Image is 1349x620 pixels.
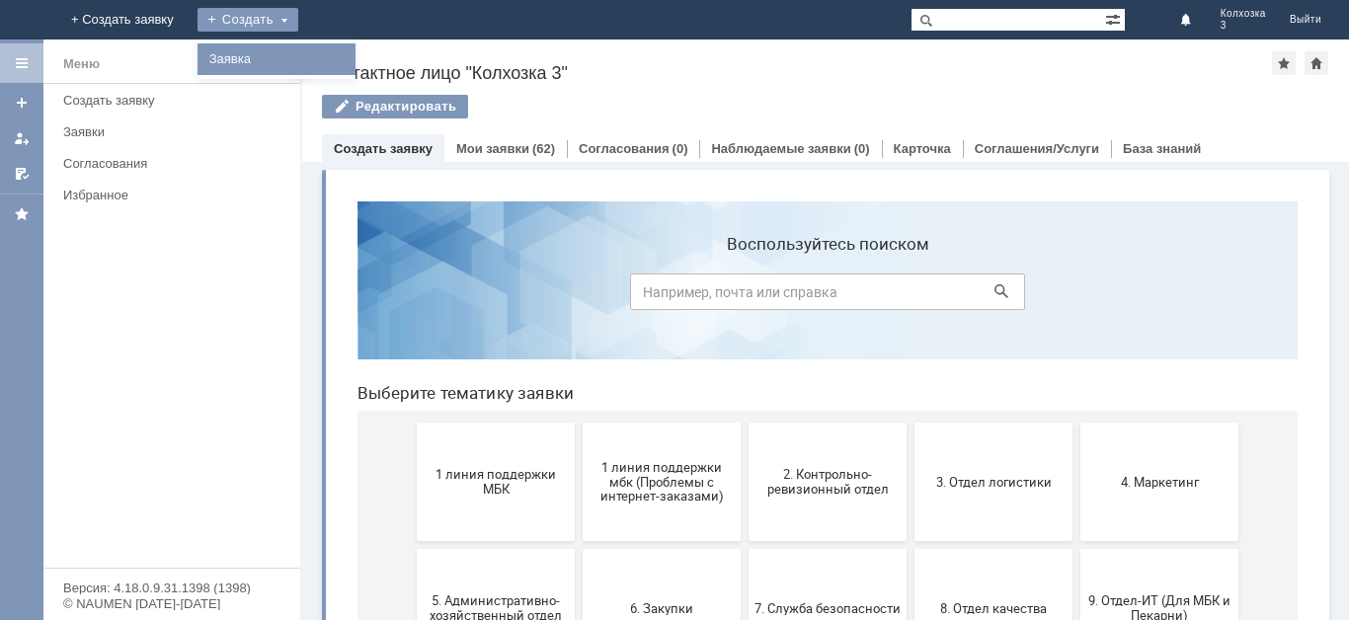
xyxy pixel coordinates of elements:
span: 3 [1221,20,1266,32]
span: 7. Служба безопасности [413,415,559,429]
span: Отдел-ИТ (Офис) [413,541,559,556]
span: 6. Закупки [247,415,393,429]
span: 5. Административно-хозяйственный отдел [81,408,227,437]
div: Избранное [63,188,267,202]
a: Мои согласования [6,158,38,190]
a: Заявки [55,116,296,147]
div: Сделать домашней страницей [1305,51,1328,75]
div: Версия: 4.18.0.9.31.1398 (1398) [63,581,280,594]
button: 4. Маркетинг [739,237,897,355]
button: 2. Контрольно-ревизионный отдел [407,237,565,355]
span: 4. Маркетинг [745,288,891,303]
button: Финансовый отдел [573,490,731,608]
a: Мои заявки [6,122,38,154]
span: Бухгалтерия (для мбк) [81,541,227,556]
span: 1 линия поддержки МБК [81,281,227,311]
a: Создать заявку [6,87,38,118]
a: Согласования [55,148,296,179]
a: Мои заявки [456,141,529,156]
button: 6. Закупки [241,363,399,482]
span: Финансовый отдел [579,541,725,556]
span: Колхозка [1221,8,1266,20]
button: Отдел-ИТ (Битрикс24 и CRM) [241,490,399,608]
button: 3. Отдел логистики [573,237,731,355]
a: Согласования [579,141,670,156]
div: © NAUMEN [DATE]-[DATE] [63,597,280,610]
span: 1 линия поддержки мбк (Проблемы с интернет-заказами) [247,273,393,318]
label: Воспользуйтесь поиском [288,48,683,68]
a: Карточка [894,141,951,156]
header: Выберите тематику заявки [16,197,956,217]
a: Заявка [201,47,352,71]
div: (0) [673,141,688,156]
div: Заявки [63,124,288,139]
a: Создать заявку [55,85,296,116]
div: Создать заявку [63,93,288,108]
a: База знаний [1123,141,1201,156]
span: 3. Отдел логистики [579,288,725,303]
button: 1 линия поддержки МБК [75,237,233,355]
button: 9. Отдел-ИТ (Для МБК и Пекарни) [739,363,897,482]
div: Согласования [63,156,288,171]
button: 1 линия поддержки мбк (Проблемы с интернет-заказами) [241,237,399,355]
button: Отдел-ИТ (Офис) [407,490,565,608]
a: Наблюдаемые заявки [711,141,850,156]
a: Соглашения/Услуги [975,141,1099,156]
div: Создать [198,8,298,32]
button: 7. Служба безопасности [407,363,565,482]
span: 9. Отдел-ИТ (Для МБК и Пекарни) [745,408,891,437]
button: Франчайзинг [739,490,897,608]
div: Меню [63,52,100,76]
button: 8. Отдел качества [573,363,731,482]
span: Франчайзинг [745,541,891,556]
div: (0) [854,141,870,156]
a: Создать заявку [334,141,433,156]
div: (62) [532,141,555,156]
div: Контактное лицо "Колхозка 3" [322,63,1272,83]
div: Добавить в избранное [1272,51,1296,75]
span: 2. Контрольно-ревизионный отдел [413,281,559,311]
button: 5. Административно-хозяйственный отдел [75,363,233,482]
span: Расширенный поиск [1105,9,1125,28]
span: 8. Отдел качества [579,415,725,429]
span: Отдел-ИТ (Битрикс24 и CRM) [247,534,393,564]
button: Бухгалтерия (для мбк) [75,490,233,608]
input: Например, почта или справка [288,88,683,124]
